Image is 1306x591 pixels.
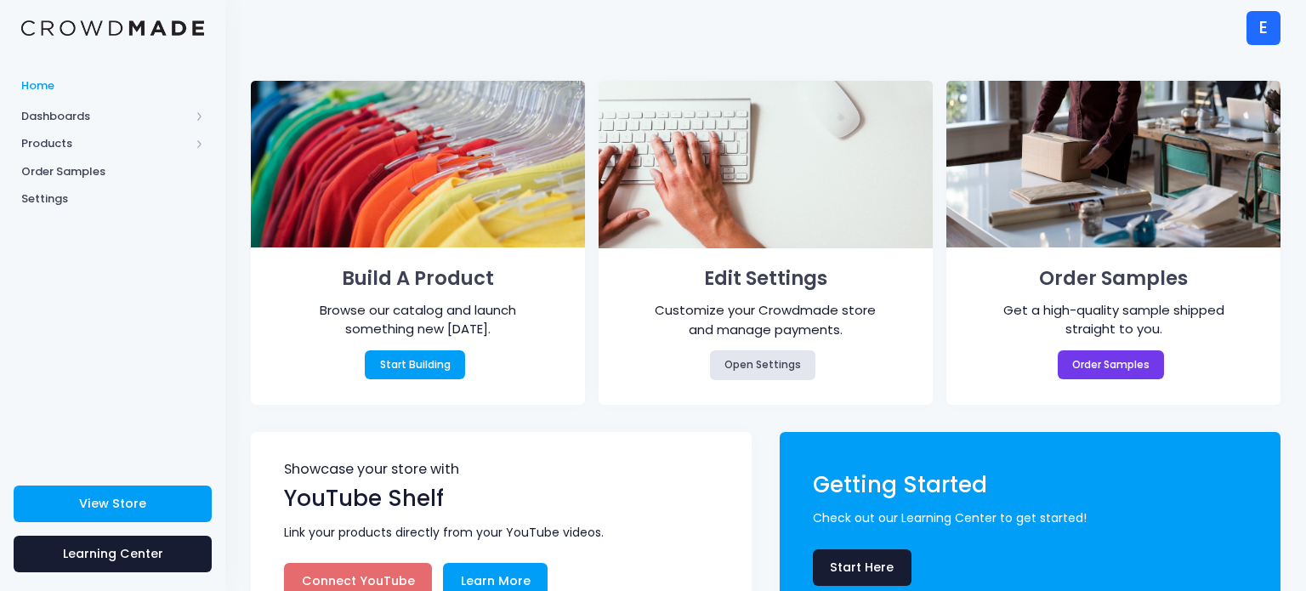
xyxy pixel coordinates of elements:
div: Customize your Crowdmade store and manage payments. [651,301,880,339]
a: Order Samples [1058,350,1165,379]
span: Products [21,135,190,152]
h1: Order Samples [971,262,1255,296]
span: YouTube Shelf [284,483,444,514]
span: Order Samples [21,163,204,180]
h1: Edit Settings [623,262,907,296]
a: Learning Center [14,536,212,572]
div: Get a high-quality sample shipped straight to you. [999,301,1228,339]
span: Home [21,77,204,94]
span: View Store [79,495,146,512]
span: Learning Center [63,545,163,562]
a: Start Here [813,549,911,586]
a: Open Settings [710,350,816,379]
span: Check out our Learning Center to get started! [813,509,1256,527]
span: Link your products directly from your YouTube videos. [284,524,727,542]
a: View Store [14,486,212,522]
div: Browse our catalog and launch something new [DATE]. [304,301,532,339]
h1: Build A Product [275,262,559,296]
span: Dashboards [21,108,190,125]
span: Showcase your store with [284,463,722,482]
img: Logo [21,20,204,37]
a: Start Building [365,350,465,379]
div: E [1246,11,1280,45]
span: Getting Started [813,469,987,500]
span: Settings [21,190,204,207]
